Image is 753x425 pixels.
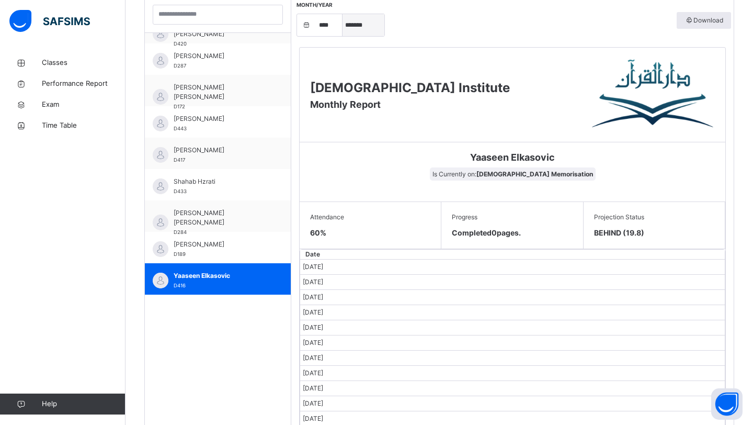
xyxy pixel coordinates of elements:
[174,83,267,102] span: [PERSON_NAME] [PERSON_NAME]
[310,228,326,237] span: 60 %
[174,188,187,194] span: D433
[303,415,323,422] span: [DATE]
[684,16,723,25] span: Download
[307,150,717,164] span: Yaaseen Elkasovic
[174,63,186,69] span: D287
[174,208,267,227] span: [PERSON_NAME] [PERSON_NAME]
[153,273,168,288] img: default.svg
[452,213,572,222] span: Progress
[303,369,323,377] span: [DATE]
[153,178,168,194] img: default.svg
[174,114,267,124] span: [PERSON_NAME]
[174,146,267,155] span: [PERSON_NAME]
[594,213,714,222] span: Projection Status
[305,250,320,258] span: Date
[303,339,323,346] span: [DATE]
[303,263,323,271] span: [DATE]
[592,58,715,131] img: Darul Quran Institute
[310,99,381,110] span: Monthly Report
[174,177,267,186] span: Shahab Hzrati
[303,278,323,286] span: [DATE]
[174,229,187,235] span: D284
[452,228,521,237] span: Completed 0 pages.
[310,80,510,95] span: [DEMOGRAPHIC_DATA] Institute
[42,79,125,89] span: Performance Report
[174,240,267,249] span: [PERSON_NAME]
[174,104,185,109] span: D172
[153,241,168,257] img: default.svg
[711,388,743,420] button: Open asap
[303,354,323,362] span: [DATE]
[174,157,185,163] span: D417
[153,116,168,131] img: default.svg
[296,2,333,8] span: Month/Year
[153,53,168,69] img: default.svg
[303,293,323,301] span: [DATE]
[594,227,714,238] span: BEHIND (19.8)
[303,323,323,331] span: [DATE]
[174,41,187,47] span: D420
[42,120,125,131] span: Time Table
[430,167,596,181] span: Is Currently on:
[310,213,430,222] span: Attendance
[153,26,168,42] img: default.svg
[153,147,168,163] img: default.svg
[303,399,323,407] span: [DATE]
[476,170,593,178] b: [DEMOGRAPHIC_DATA] Memorisation
[153,215,168,230] img: default.svg
[42,58,125,68] span: Classes
[42,99,125,110] span: Exam
[42,399,125,409] span: Help
[303,308,323,316] span: [DATE]
[174,283,186,288] span: D416
[174,271,267,281] span: Yaaseen Elkasovic
[174,51,267,61] span: [PERSON_NAME]
[174,251,186,257] span: D189
[153,89,168,105] img: default.svg
[303,384,323,392] span: [DATE]
[174,126,187,131] span: D443
[9,10,90,32] img: safsims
